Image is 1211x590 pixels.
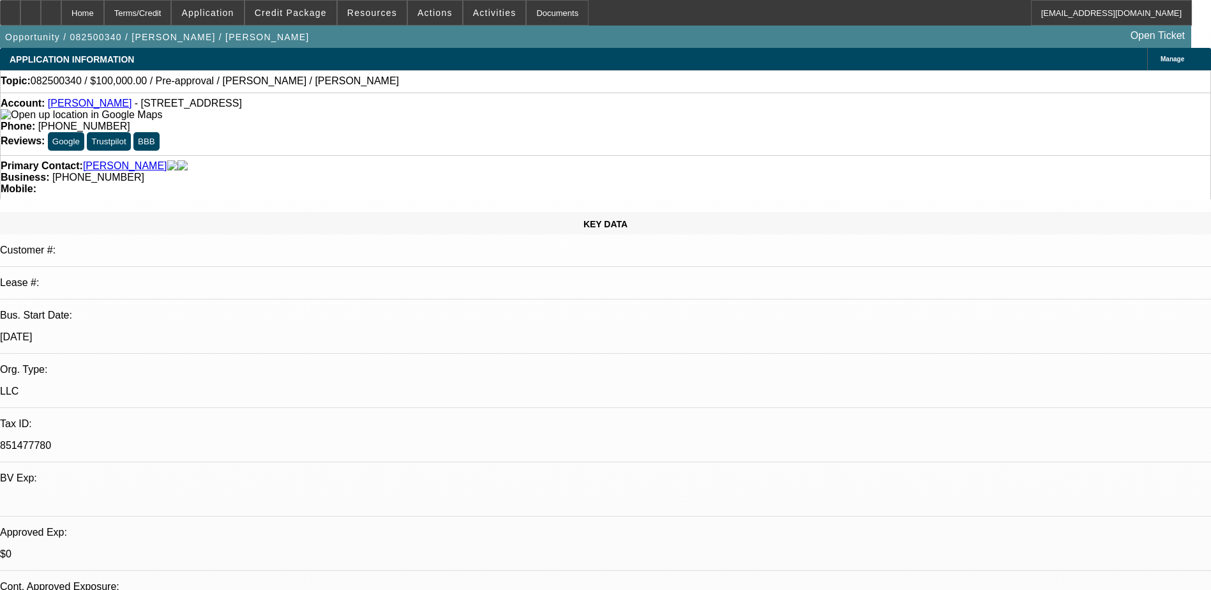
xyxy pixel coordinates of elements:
[135,98,242,109] span: - [STREET_ADDRESS]
[48,98,132,109] a: [PERSON_NAME]
[1,109,162,121] img: Open up location in Google Maps
[1,98,45,109] strong: Account:
[83,160,167,172] a: [PERSON_NAME]
[255,8,327,18] span: Credit Package
[10,54,134,64] span: APPLICATION INFORMATION
[167,160,177,172] img: facebook-icon.png
[463,1,526,25] button: Activities
[52,172,144,183] span: [PHONE_NUMBER]
[133,132,160,151] button: BBB
[347,8,397,18] span: Resources
[338,1,407,25] button: Resources
[172,1,243,25] button: Application
[1,183,36,194] strong: Mobile:
[1,75,31,87] strong: Topic:
[1125,25,1190,47] a: Open Ticket
[38,121,130,132] span: [PHONE_NUMBER]
[1,135,45,146] strong: Reviews:
[5,32,309,42] span: Opportunity / 082500340 / [PERSON_NAME] / [PERSON_NAME]
[1161,56,1184,63] span: Manage
[177,160,188,172] img: linkedin-icon.png
[31,75,399,87] span: 082500340 / $100,000.00 / Pre-approval / [PERSON_NAME] / [PERSON_NAME]
[408,1,462,25] button: Actions
[1,172,49,183] strong: Business:
[1,109,162,120] a: View Google Maps
[583,219,628,229] span: KEY DATA
[473,8,516,18] span: Activities
[48,132,84,151] button: Google
[181,8,234,18] span: Application
[245,1,336,25] button: Credit Package
[1,121,35,132] strong: Phone:
[1,160,83,172] strong: Primary Contact:
[87,132,130,151] button: Trustpilot
[417,8,453,18] span: Actions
